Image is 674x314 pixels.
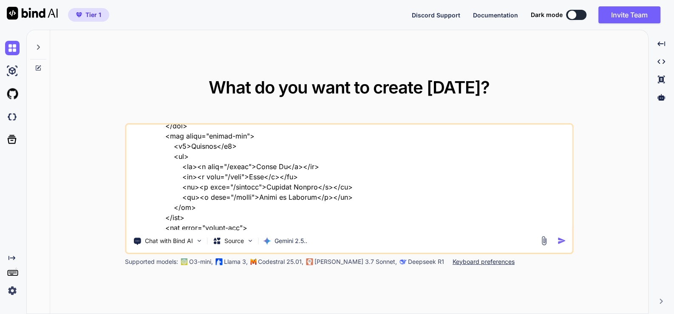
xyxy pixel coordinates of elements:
[215,258,222,265] img: Llama2
[598,6,660,23] button: Invite Team
[399,258,406,265] img: claude
[5,87,20,101] img: githubLight
[125,257,178,266] p: Supported models:
[145,237,193,245] p: Chat with Bind AI
[5,41,20,55] img: chat
[557,236,566,245] img: icon
[473,11,518,20] button: Documentation
[76,12,82,17] img: premium
[408,257,444,266] p: Deepseek R1
[7,7,58,20] img: Bind AI
[195,237,203,244] img: Pick Tools
[412,11,460,20] button: Discord Support
[224,257,248,266] p: Llama 3,
[306,258,313,265] img: claude
[209,77,490,98] span: What do you want to create [DATE]?
[531,11,563,19] span: Dark mode
[5,110,20,124] img: darkCloudIdeIcon
[5,64,20,78] img: ai-studio
[258,257,303,266] p: Codestral 25.01,
[539,236,549,246] img: attachment
[250,259,256,265] img: Mistral-AI
[85,11,101,19] span: Tier 1
[275,237,307,245] p: Gemini 2.5..
[314,257,397,266] p: [PERSON_NAME] 3.7 Sonnet,
[246,237,254,244] img: Pick Models
[5,283,20,298] img: settings
[189,257,213,266] p: O3-mini,
[68,8,109,22] button: premiumTier 1
[473,11,518,19] span: Documentation
[412,11,460,19] span: Discord Support
[126,124,572,230] textarea: lore ip do sitamet - "cons ad elit sedd - .eiusmodt "# .incididu # UTLABO ETDOLOREMAG <AlIquaen a...
[453,257,515,266] p: Keyboard preferences
[181,258,187,265] img: GPT-4
[263,237,271,245] img: Gemini 2.5 Pro
[224,237,244,245] p: Source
